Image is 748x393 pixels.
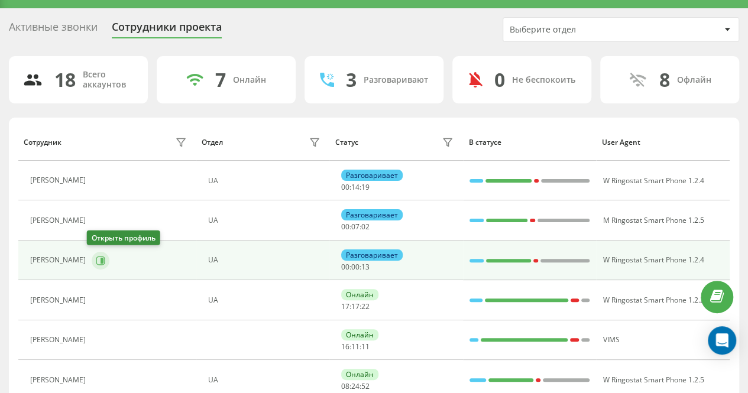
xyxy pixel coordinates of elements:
div: UA [208,256,323,264]
div: 7 [215,69,226,91]
div: User Agent [602,138,724,147]
span: 00 [341,262,349,272]
span: 17 [341,301,349,311]
span: 19 [361,182,370,192]
div: Open Intercom Messenger [708,326,736,355]
div: Активные звонки [9,21,98,39]
div: Сотрудник [24,138,61,147]
div: [PERSON_NAME] [30,376,89,384]
div: Разговаривают [364,75,428,85]
div: Разговаривает [341,170,403,181]
div: Сотрудники проекта [112,21,222,39]
span: 52 [361,381,370,391]
div: Онлайн [341,369,378,380]
span: W Ringostat Smart Phone 1.2.2 [603,295,704,305]
span: 24 [351,381,360,391]
span: 22 [361,301,370,311]
span: 14 [351,182,360,192]
div: Выберите отдел [510,25,651,35]
div: 8 [659,69,670,91]
div: [PERSON_NAME] [30,256,89,264]
div: : : [341,343,370,351]
div: UA [208,376,323,384]
span: 00 [341,222,349,232]
span: 16 [341,342,349,352]
div: Статус [335,138,358,147]
div: Онлайн [341,289,378,300]
div: 3 [346,69,357,91]
span: 17 [351,301,360,311]
div: [PERSON_NAME] [30,176,89,184]
div: Онлайн [341,329,378,340]
div: Офлайн [677,75,711,85]
div: 0 [494,69,505,91]
span: 07 [351,222,360,232]
div: В статусе [468,138,591,147]
div: Не беспокоить [512,75,575,85]
span: W Ringostat Smart Phone 1.2.5 [603,375,704,385]
div: : : [341,263,370,271]
span: 02 [361,222,370,232]
div: : : [341,223,370,231]
div: : : [341,303,370,311]
span: W Ringostat Smart Phone 1.2.4 [603,255,704,265]
div: UA [208,296,323,304]
div: : : [341,183,370,191]
span: VIMS [603,334,619,345]
div: Открыть профиль [87,230,160,245]
span: 13 [361,262,370,272]
span: 11 [351,342,360,352]
div: Разговаривает [341,209,403,220]
div: [PERSON_NAME] [30,336,89,344]
div: Всего аккаунтов [83,70,134,90]
div: Отдел [202,138,223,147]
div: : : [341,382,370,391]
span: M Ringostat Smart Phone 1.2.5 [603,215,704,225]
span: 08 [341,381,349,391]
span: W Ringostat Smart Phone 1.2.4 [603,176,704,186]
div: Разговаривает [341,249,403,261]
div: UA [208,177,323,185]
span: 00 [351,262,360,272]
span: 00 [341,182,349,192]
div: 18 [54,69,76,91]
div: Онлайн [233,75,266,85]
div: UA [208,216,323,225]
div: [PERSON_NAME] [30,296,89,304]
div: [PERSON_NAME] [30,216,89,225]
span: 11 [361,342,370,352]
